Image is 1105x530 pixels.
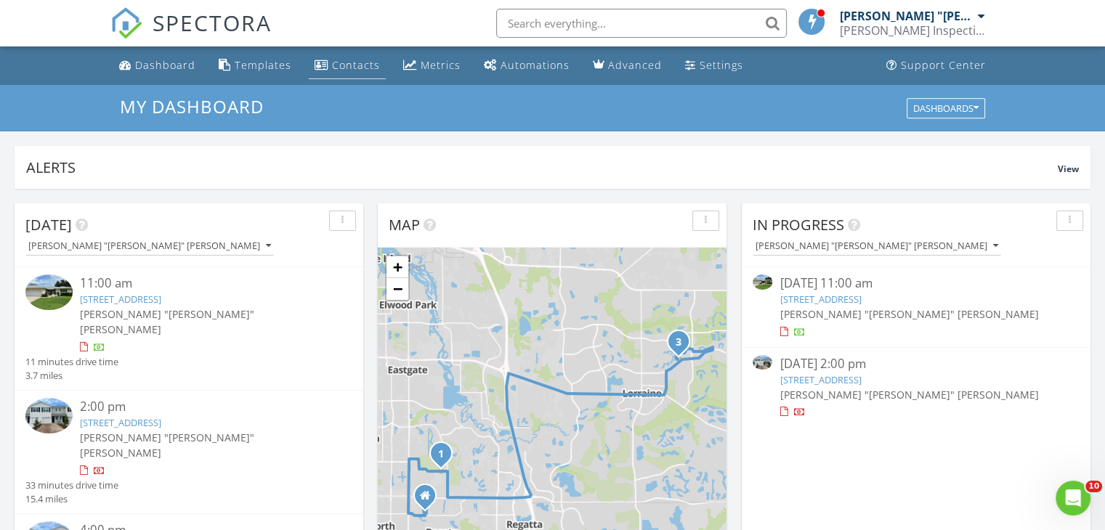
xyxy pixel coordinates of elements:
[913,103,979,113] div: Dashboards
[80,293,161,306] a: [STREET_ADDRESS]
[389,215,420,235] span: Map
[753,274,1080,339] a: [DATE] 11:00 am [STREET_ADDRESS] [PERSON_NAME] "[PERSON_NAME]" [PERSON_NAME]
[608,58,662,72] div: Advanced
[120,94,264,118] span: My Dashboard
[26,158,1058,177] div: Alerts
[753,274,772,290] img: 9373415%2Freports%2F2cb8c2b1-0c22-45bd-9cf8-dd48365b3333%2Fcover_photos%2FLKAa2PPoQ6UcrxktS0AO%2F...
[780,355,1052,373] div: [DATE] 2:00 pm
[386,278,408,300] a: Zoom out
[386,256,408,278] a: Zoom in
[25,398,352,506] a: 2:00 pm [STREET_ADDRESS] [PERSON_NAME] "[PERSON_NAME]" [PERSON_NAME] 33 minutes drive time 15.4 m...
[753,355,772,370] img: 9375524%2Fcover_photos%2FsJKnP6OUGccvLbyK8flZ%2Fsmall.9375524-1756321953775
[80,307,254,336] span: [PERSON_NAME] "[PERSON_NAME]" [PERSON_NAME]
[25,274,73,310] img: 9373415%2Freports%2F2cb8c2b1-0c22-45bd-9cf8-dd48365b3333%2Fcover_photos%2FLKAa2PPoQ6UcrxktS0AO%2F...
[25,398,73,433] img: 9375524%2Fcover_photos%2FsJKnP6OUGccvLbyK8flZ%2Fsmall.9375524-1756321953775
[676,338,681,348] i: 3
[25,274,352,383] a: 11:00 am [STREET_ADDRESS] [PERSON_NAME] "[PERSON_NAME]" [PERSON_NAME] 11 minutes drive time 3.7 m...
[25,478,118,492] div: 33 minutes drive time
[1058,163,1079,175] span: View
[80,398,325,416] div: 2:00 pm
[25,237,274,256] button: [PERSON_NAME] "[PERSON_NAME]" [PERSON_NAME]
[1056,481,1090,515] iframe: Intercom live chat
[213,52,297,79] a: Templates
[756,241,998,251] div: [PERSON_NAME] "[PERSON_NAME]" [PERSON_NAME]
[753,215,844,235] span: In Progress
[753,237,1001,256] button: [PERSON_NAME] "[PERSON_NAME]" [PERSON_NAME]
[332,58,380,72] div: Contacts
[679,52,749,79] a: Settings
[80,274,325,293] div: 11:00 am
[780,373,861,386] a: [STREET_ADDRESS]
[25,369,118,383] div: 3.7 miles
[780,293,861,306] a: [STREET_ADDRESS]
[587,52,668,79] a: Advanced
[840,9,974,23] div: [PERSON_NAME] "[PERSON_NAME]" [PERSON_NAME]
[80,416,161,429] a: [STREET_ADDRESS]
[700,58,743,72] div: Settings
[901,58,986,72] div: Support Center
[881,52,992,79] a: Support Center
[80,431,254,460] span: [PERSON_NAME] "[PERSON_NAME]" [PERSON_NAME]
[25,355,118,369] div: 11 minutes drive time
[235,58,291,72] div: Templates
[441,453,450,462] div: 5617 Palm Aire Drive, Sarasota , FL 34243
[397,52,466,79] a: Metrics
[780,388,1038,401] span: [PERSON_NAME] "[PERSON_NAME]" [PERSON_NAME]
[28,241,271,251] div: [PERSON_NAME] "[PERSON_NAME]" [PERSON_NAME]
[309,52,386,79] a: Contacts
[110,20,272,50] a: SPECTORA
[1085,481,1102,492] span: 10
[421,58,461,72] div: Metrics
[438,449,444,460] i: 1
[780,274,1052,293] div: [DATE] 11:00 am
[780,307,1038,321] span: [PERSON_NAME] "[PERSON_NAME]" [PERSON_NAME]
[25,215,72,235] span: [DATE]
[113,52,201,79] a: Dashboard
[840,23,985,38] div: Norman Inspections
[153,7,272,38] span: SPECTORA
[135,58,195,72] div: Dashboard
[25,492,118,506] div: 15.4 miles
[496,9,787,38] input: Search everything...
[478,52,575,79] a: Automations (Basic)
[501,58,570,72] div: Automations
[907,98,985,118] button: Dashboards
[679,341,687,350] div: 17425 Haysack Terrace, Bradenton , FL 34211
[110,7,142,39] img: The Best Home Inspection Software - Spectora
[425,495,434,504] div: 5518 Shady Brook Trl, Sarasota Florida 34243-4844
[753,355,1080,420] a: [DATE] 2:00 pm [STREET_ADDRESS] [PERSON_NAME] "[PERSON_NAME]" [PERSON_NAME]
